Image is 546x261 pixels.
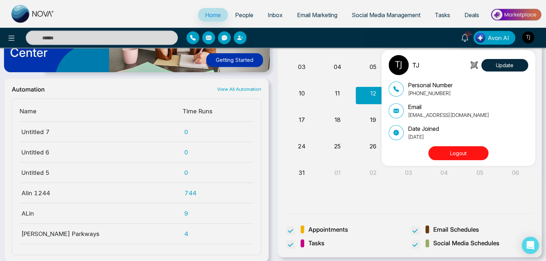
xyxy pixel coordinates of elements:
[412,60,419,70] p: TJ
[408,81,453,89] p: Personal Number
[408,124,439,133] p: Date Joined
[408,133,439,141] p: [DATE]
[408,89,453,97] p: [PHONE_NUMBER]
[481,59,528,72] button: Update
[428,146,488,160] button: Logout
[408,111,489,119] p: [EMAIL_ADDRESS][DOMAIN_NAME]
[408,103,489,111] p: Email
[522,237,539,254] div: Open Intercom Messenger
